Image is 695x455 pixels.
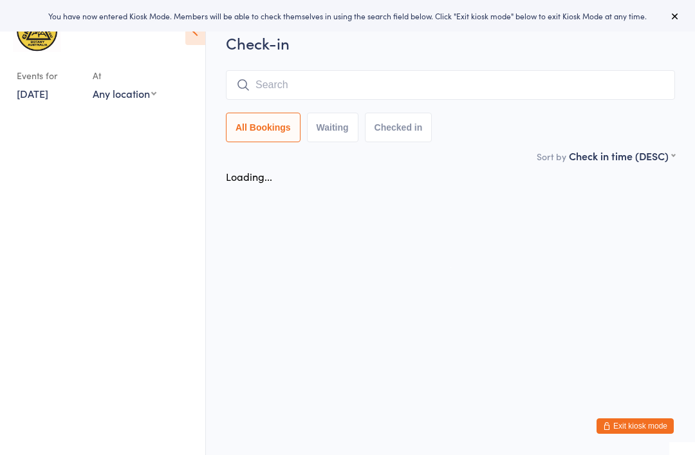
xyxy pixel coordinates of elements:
[21,10,674,21] div: You have now entered Kiosk Mode. Members will be able to check themselves in using the search fie...
[226,70,675,100] input: Search
[226,32,675,53] h2: Check-in
[226,169,272,183] div: Loading...
[537,150,566,163] label: Sort by
[365,113,432,142] button: Checked in
[569,149,675,163] div: Check in time (DESC)
[93,65,156,86] div: At
[307,113,358,142] button: Waiting
[17,86,48,100] a: [DATE]
[93,86,156,100] div: Any location
[597,418,674,434] button: Exit kiosk mode
[226,113,301,142] button: All Bookings
[17,65,80,86] div: Events for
